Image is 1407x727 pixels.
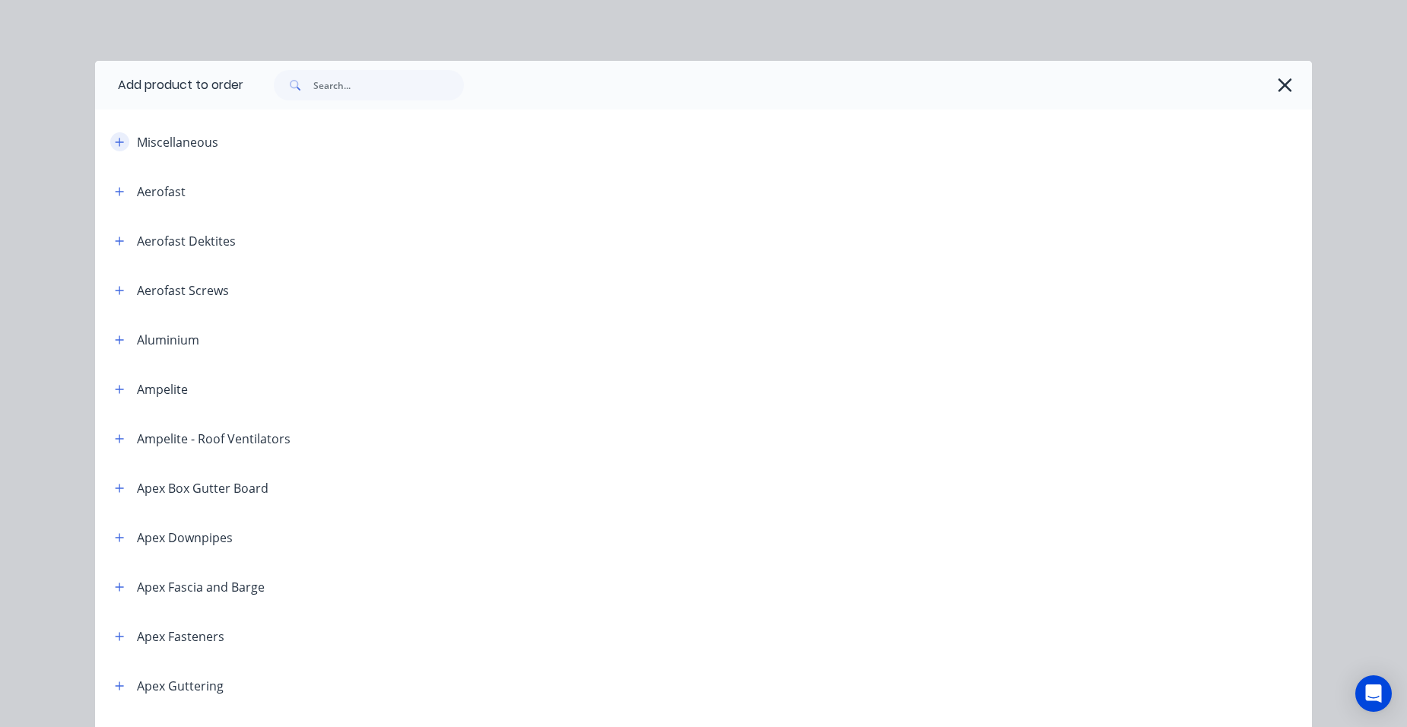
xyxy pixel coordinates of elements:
div: Miscellaneous [137,133,218,151]
div: Apex Fascia and Barge [137,578,265,596]
div: Open Intercom Messenger [1355,675,1392,712]
div: Ampelite - Roof Ventilators [137,430,291,448]
div: Add product to order [95,61,243,110]
div: Apex Box Gutter Board [137,479,268,497]
div: Apex Fasteners [137,627,224,646]
div: Aerofast Screws [137,281,229,300]
div: Aluminium [137,331,199,349]
div: Apex Downpipes [137,529,233,547]
div: Ampelite [137,380,188,398]
div: Apex Guttering [137,677,224,695]
div: Aerofast [137,183,186,201]
div: Aerofast Dektites [137,232,236,250]
input: Search... [313,70,464,100]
